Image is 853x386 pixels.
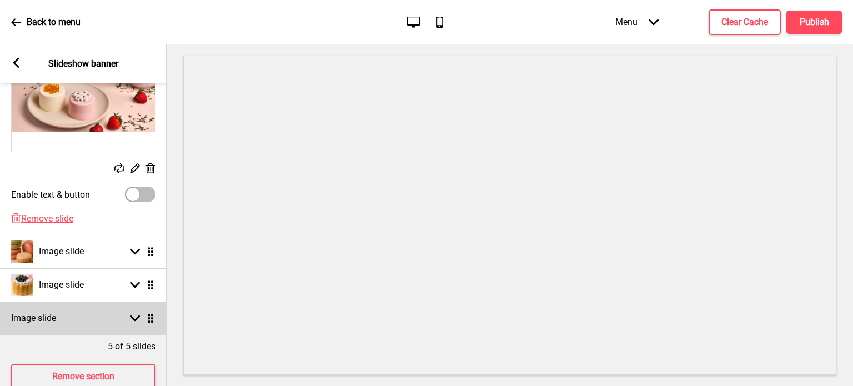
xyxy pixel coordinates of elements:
p: 5 of 5 slides [108,340,155,353]
p: Slideshow banner [48,58,118,70]
button: Publish [786,11,842,34]
h4: Image slide [39,279,84,291]
h4: Publish [800,16,829,28]
p: Back to menu [27,16,81,28]
h4: Clear Cache [721,16,768,28]
a: Back to menu [11,7,81,37]
button: Clear Cache [709,9,781,35]
h4: Image slide [11,312,56,324]
h4: Remove section [52,370,114,383]
img: Image [12,53,155,152]
h4: Image slide [39,245,84,258]
label: Enable text & button [11,189,90,200]
span: Remove slide [21,213,73,224]
div: Menu [604,6,670,38]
